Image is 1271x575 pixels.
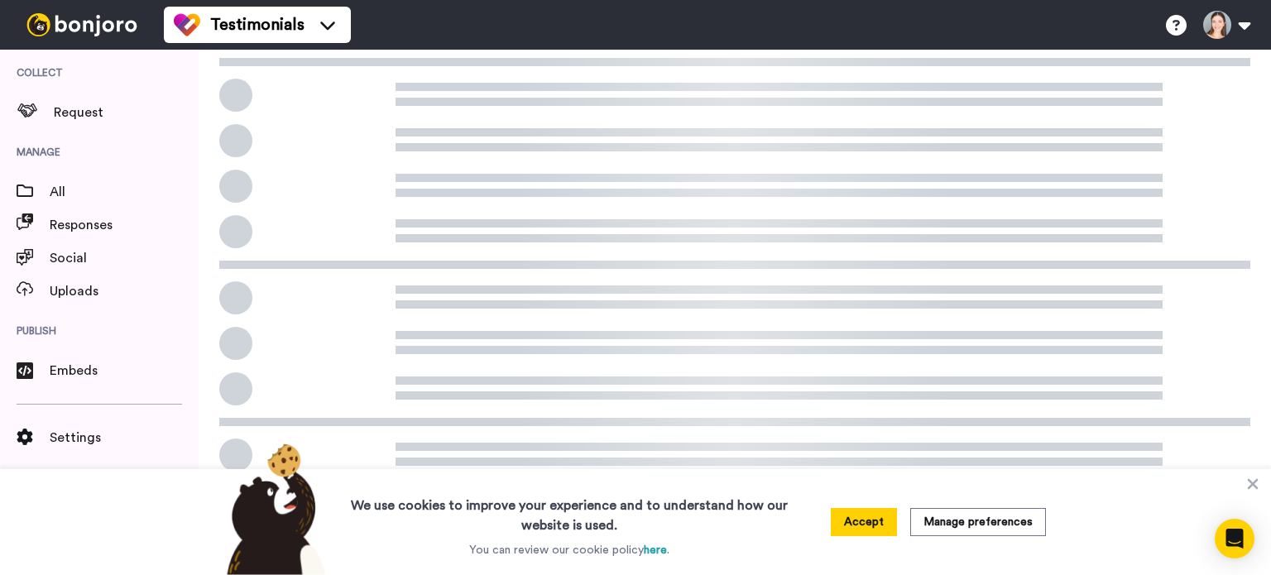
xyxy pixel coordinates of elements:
img: bj-logo-header-white.svg [20,13,144,36]
img: bear-with-cookie.png [212,443,334,575]
span: All [50,182,199,202]
h3: We use cookies to improve your experience and to understand how our website is used. [334,486,804,535]
span: Request [54,103,199,122]
button: Manage preferences [910,508,1046,536]
span: Uploads [50,281,199,301]
span: Responses [50,215,199,235]
img: tm-color.svg [174,12,200,38]
span: Embeds [50,361,199,381]
span: Settings [50,428,199,448]
button: Accept [831,508,897,536]
div: Open Intercom Messenger [1215,519,1254,558]
span: Social [50,248,199,268]
a: here [644,544,667,556]
span: Testimonials [210,13,305,36]
p: You can review our cookie policy . [469,542,669,558]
